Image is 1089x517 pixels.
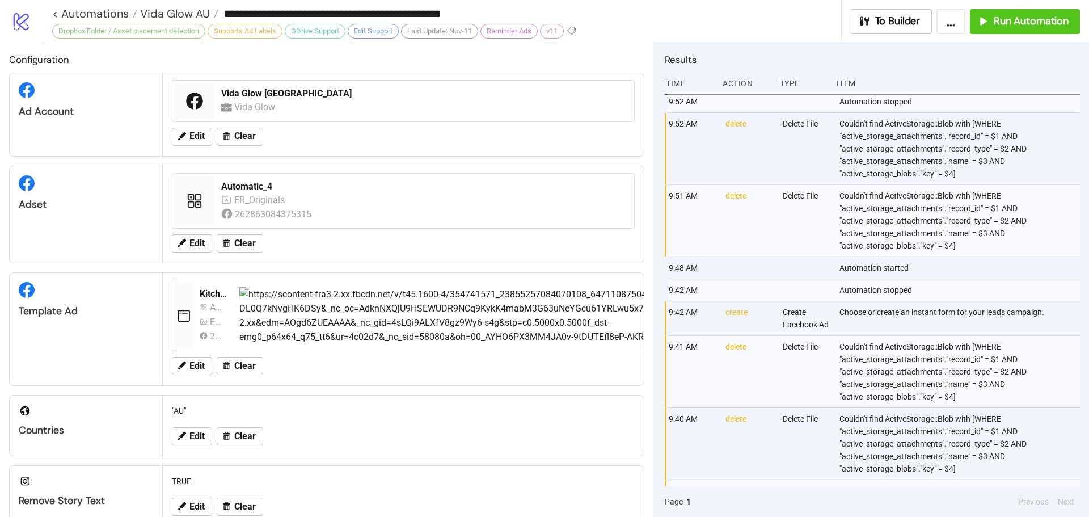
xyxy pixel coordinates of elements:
[838,185,1083,257] div: Couldn't find ActiveStorage::Blob with [WHERE "active_storage_attachments"."record_id" = $1 AND "...
[210,329,226,343] div: 262863084375315
[1015,495,1052,508] button: Previous
[480,24,538,39] div: Reminder Ads
[668,336,716,407] div: 9:41 AM
[724,113,773,184] div: delete
[936,9,965,34] button: ...
[19,198,153,211] div: Adset
[221,180,627,193] div: Automatic_4
[189,431,205,442] span: Edit
[668,279,716,301] div: 9:42 AM
[285,24,345,39] div: GDrive Support
[52,24,205,39] div: Dropbox Folder / Asset placement detection
[838,336,1083,407] div: Couldn't find ActiveStorage::Blob with [WHERE "active_storage_attachments"."record_id" = $1 AND "...
[668,301,716,335] div: 9:42 AM
[970,9,1080,34] button: Run Automation
[668,185,716,257] div: 9:51 AM
[401,24,478,39] div: Last Update: Nov-11
[782,408,830,480] div: Delete File
[172,128,212,146] button: Edit
[851,9,932,34] button: To Builder
[782,336,830,407] div: Delete File
[234,361,256,371] span: Clear
[721,73,770,94] div: Action
[994,15,1069,28] span: Run Automation
[540,24,564,39] div: v11
[724,301,773,335] div: create
[665,52,1080,67] h2: Results
[724,185,773,257] div: delete
[189,361,205,371] span: Edit
[172,427,212,445] button: Edit
[683,495,694,508] button: 1
[234,238,256,249] span: Clear
[189,131,205,141] span: Edit
[217,128,263,146] button: Clear
[782,301,830,335] div: Create Facebook Ad
[167,400,639,422] div: "AU"
[189,238,205,249] span: Edit
[668,408,716,480] div: 9:40 AM
[137,8,218,19] a: Vida Glow AU
[189,502,205,512] span: Edit
[234,431,256,442] span: Clear
[221,87,627,100] div: Vida Glow [GEOGRAPHIC_DATA]
[668,113,716,184] div: 9:52 AM
[668,91,716,112] div: 9:52 AM
[52,8,137,19] a: < Automations
[835,73,1080,94] div: Item
[838,279,1083,301] div: Automation stopped
[1054,495,1078,508] button: Next
[348,24,399,39] div: Edit Support
[19,424,153,437] div: Countries
[172,498,212,516] button: Edit
[19,305,153,318] div: Template Ad
[724,480,773,514] div: create
[838,91,1083,112] div: Automation stopped
[217,498,263,516] button: Clear
[208,24,282,39] div: Supports Ad Labels
[838,257,1083,279] div: Automation started
[19,494,153,507] div: Remove Story Text
[665,73,714,94] div: Time
[234,193,288,207] div: ER_Originals
[779,73,828,94] div: Type
[167,470,639,492] div: TRUE
[210,315,226,329] div: ER_Originals
[9,52,644,67] h2: Configuration
[724,336,773,407] div: delete
[217,427,263,445] button: Clear
[235,207,314,221] div: 262863084375315
[782,480,830,514] div: Create Facebook Ad
[210,300,226,314] div: Automatic_1
[172,357,212,375] button: Edit
[782,185,830,257] div: Delete File
[838,301,1083,335] div: Choose or create an instant form for your leads campaign.
[217,357,263,375] button: Clear
[172,234,212,253] button: Edit
[838,408,1083,480] div: Couldn't find ActiveStorage::Blob with [WHERE "active_storage_attachments"."record_id" = $1 AND "...
[724,408,773,480] div: delete
[838,480,1083,514] div: Choose or create an instant form for your leads campaign.
[239,287,925,344] img: https://scontent-fra3-2.xx.fbcdn.net/v/t45.1600-4/354741571_23855257084070108_64711087504360096_n...
[875,15,921,28] span: To Builder
[234,502,256,512] span: Clear
[137,6,210,21] span: Vida Glow AU
[782,113,830,184] div: Delete File
[665,495,683,508] span: Page
[838,113,1083,184] div: Couldn't find ActiveStorage::Blob with [WHERE "active_storage_attachments"."record_id" = $1 AND "...
[19,105,153,118] div: Ad Account
[234,131,256,141] span: Clear
[217,234,263,253] button: Clear
[668,257,716,279] div: 9:48 AM
[668,480,716,514] div: 9:39 AM
[200,288,230,300] div: Kitchn Template
[234,100,278,114] div: Vida Glow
